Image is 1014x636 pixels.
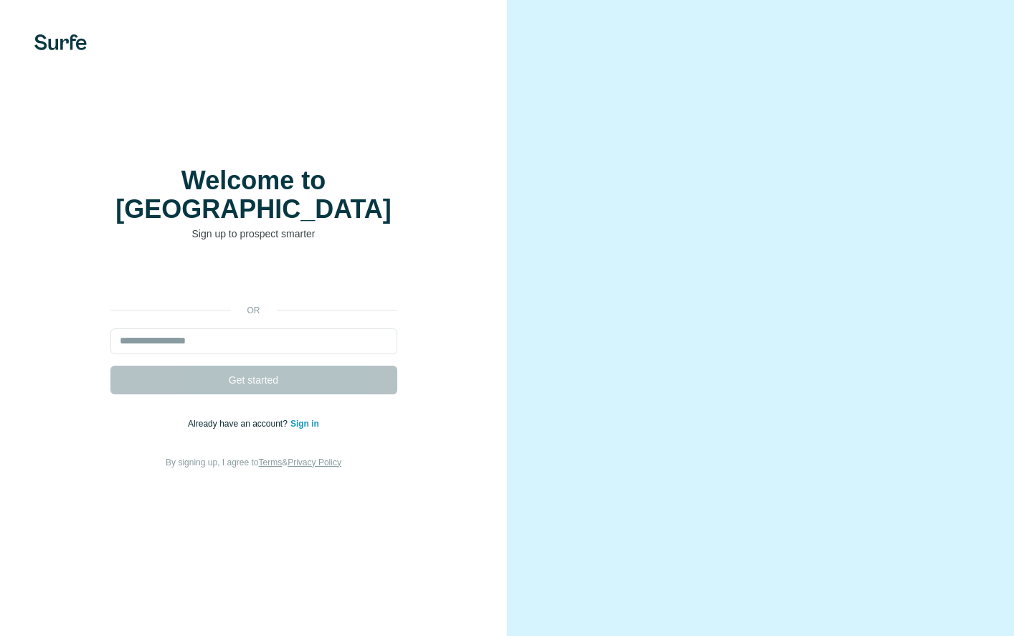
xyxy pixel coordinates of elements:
iframe: Sign in with Google Button [103,262,404,294]
p: or [231,304,277,317]
a: Terms [259,457,283,467]
h1: Welcome to [GEOGRAPHIC_DATA] [110,166,397,224]
img: Surfe's logo [34,34,87,50]
a: Privacy Policy [288,457,341,467]
span: By signing up, I agree to & [166,457,341,467]
span: Already have an account? [188,419,290,429]
p: Sign up to prospect smarter [110,227,397,241]
a: Sign in [290,419,319,429]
